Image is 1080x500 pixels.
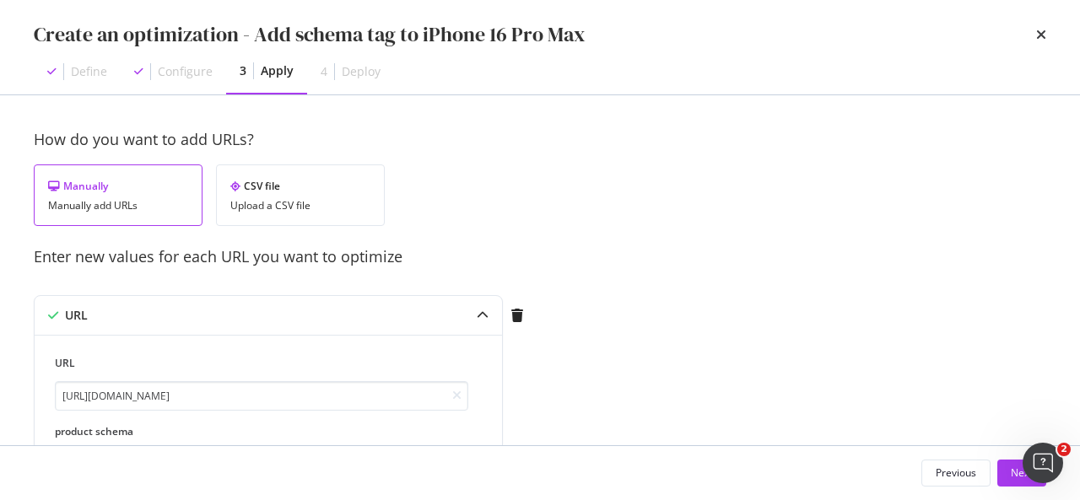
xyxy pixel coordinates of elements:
[1036,20,1046,49] div: times
[71,63,107,80] div: Define
[34,129,1046,151] div: How do you want to add URLs?
[55,424,468,438] label: product schema
[230,200,370,212] div: Upload a CSV file
[34,246,1046,268] div: Enter new values for each URL you want to optimize
[55,381,468,411] input: https://example.com
[936,465,976,480] div: Previous
[55,356,468,370] label: URL
[230,179,370,193] div: CSV file
[240,62,246,79] div: 3
[65,307,88,324] div: URL
[321,63,327,80] div: 4
[48,179,188,193] div: Manually
[34,20,586,49] div: Create an optimization - Add schema tag to iPhone 16 Pro Max
[921,460,991,487] button: Previous
[1023,443,1063,483] iframe: Intercom live chat
[158,63,213,80] div: Configure
[48,200,188,212] div: Manually add URLs
[261,62,294,79] div: Apply
[342,63,381,80] div: Deploy
[997,460,1046,487] button: Next
[1057,443,1071,456] span: 2
[1011,465,1033,480] div: Next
